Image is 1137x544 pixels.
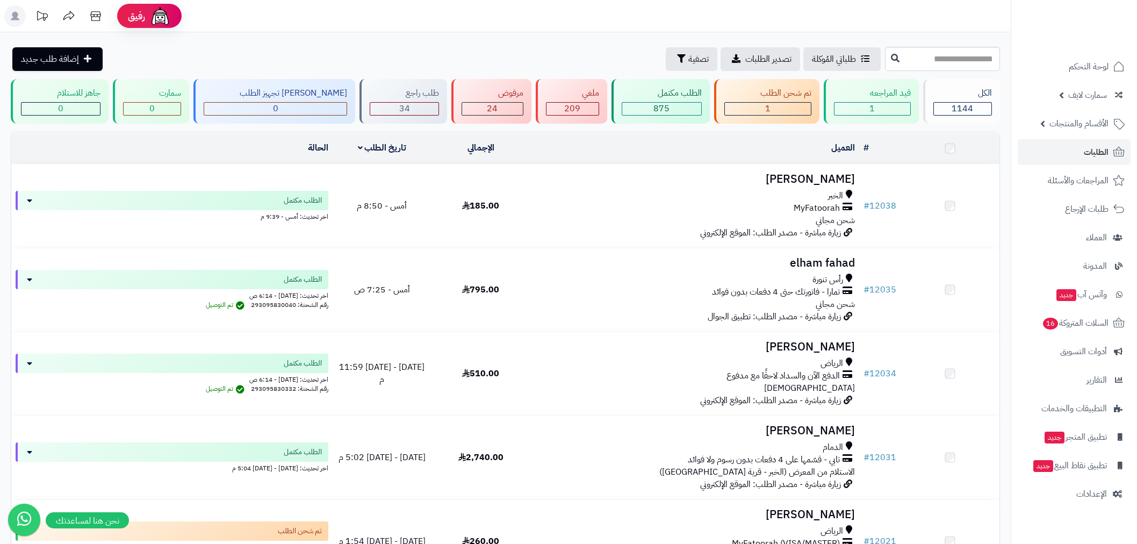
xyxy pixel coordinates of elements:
h3: elham fahad [535,257,855,269]
a: طلبات الإرجاع [1018,196,1131,222]
div: 875 [622,103,701,115]
span: زيارة مباشرة - مصدر الطلب: الموقع الإلكتروني [700,226,841,239]
a: سمارت 0 [111,79,191,124]
span: زيارة مباشرة - مصدر الطلب: الموقع الإلكتروني [700,394,841,407]
a: الإجمالي [467,141,494,154]
span: رأس تنورة [812,274,843,286]
span: تصفية [688,53,709,66]
span: تطبيق نقاط البيع [1032,458,1107,473]
a: العميل [831,141,855,154]
div: جاهز للاستلام [21,87,100,99]
span: 0 [58,102,63,115]
div: اخر تحديث: [DATE] - 6:14 ص [16,373,328,384]
span: رقم الشحنة: 293095830040 [251,300,328,310]
div: 0 [124,103,181,115]
div: ملغي [546,87,599,99]
a: تصدير الطلبات [721,47,800,71]
span: # [863,199,869,212]
span: رقم الشحنة: 293095830332 [251,384,328,393]
div: 1 [725,103,811,115]
h3: [PERSON_NAME] [535,173,855,185]
a: [PERSON_NAME] تجهيز الطلب 0 [191,79,357,124]
span: الاستلام من المعرض (الخبر - قرية [GEOGRAPHIC_DATA]) [659,466,855,478]
a: وآتس آبجديد [1018,282,1131,307]
span: جديد [1056,289,1076,301]
a: المراجعات والأسئلة [1018,168,1131,194]
a: الطلب مكتمل 875 [609,79,712,124]
span: [DATE] - [DATE] 11:59 م [339,361,424,386]
img: ai-face.png [149,5,171,27]
span: الدمام [823,441,843,454]
span: 34 [399,102,410,115]
div: الكل [933,87,992,99]
a: قيد المراجعه 1 [822,79,921,124]
a: تطبيق المتجرجديد [1018,424,1131,450]
div: اخر تحديث: [DATE] - [DATE] 5:04 م [16,462,328,473]
a: #12038 [863,199,896,212]
span: شحن مجاني [816,298,855,311]
h3: [PERSON_NAME] [535,425,855,437]
div: 209 [546,103,599,115]
div: 0 [21,103,100,115]
span: [DEMOGRAPHIC_DATA] [764,382,855,395]
a: أدوات التسويق [1018,339,1131,364]
div: 34 [370,103,438,115]
div: مرفوض [462,87,523,99]
span: وآتس آب [1055,287,1107,302]
h3: [PERSON_NAME] [535,341,855,353]
span: 0 [273,102,278,115]
a: الطلبات [1018,139,1131,165]
span: زيارة مباشرة - مصدر الطلب: تطبيق الجوال [708,310,841,323]
div: الطلب مكتمل [622,87,702,99]
div: 0 [204,103,347,115]
a: طلب راجع 34 [357,79,449,124]
a: #12034 [863,367,896,380]
a: الكل1144 [921,79,1002,124]
a: تحديثات المنصة [28,5,55,30]
span: الدفع الآن والسداد لاحقًا مع مدفوع [726,370,840,382]
span: تصدير الطلبات [745,53,791,66]
span: 209 [564,102,580,115]
span: التطبيقات والخدمات [1041,401,1107,416]
a: التطبيقات والخدمات [1018,396,1131,421]
span: [DATE] - [DATE] 5:02 م [339,451,426,464]
a: التقارير [1018,367,1131,393]
span: طلباتي المُوكلة [812,53,856,66]
a: الحالة [308,141,328,154]
div: 1 [834,103,910,115]
span: جديد [1045,432,1064,443]
span: زيارة مباشرة - مصدر الطلب: الموقع الإلكتروني [700,478,841,491]
span: جديد [1033,460,1053,472]
span: 0 [149,102,155,115]
span: طلبات الإرجاع [1065,202,1109,217]
a: تطبيق نقاط البيعجديد [1018,453,1131,478]
span: # [863,451,869,464]
a: طلباتي المُوكلة [803,47,881,71]
span: السلات المتروكة [1042,316,1109,331]
a: #12031 [863,451,896,464]
div: سمارت [123,87,181,99]
span: إضافة طلب جديد [21,53,79,66]
span: العملاء [1086,230,1107,245]
button: تصفية [666,47,717,71]
a: ملغي 209 [534,79,609,124]
span: المراجعات والأسئلة [1048,173,1109,188]
span: 1144 [952,102,973,115]
span: # [863,367,869,380]
span: تمارا - فاتورتك حتى 4 دفعات بدون فوائد [712,286,840,298]
div: اخر تحديث: أمس - 9:39 م [16,210,328,221]
span: تم التوصيل [206,300,247,310]
span: الطلبات [1084,145,1109,160]
div: 24 [462,103,522,115]
a: الإعدادات [1018,481,1131,507]
span: أمس - 8:50 م [357,199,407,212]
a: جاهز للاستلام 0 [9,79,111,124]
span: 2,740.00 [458,451,503,464]
span: الأقسام والمنتجات [1049,116,1109,131]
span: 16 [1043,318,1058,330]
a: تاريخ الطلب [358,141,407,154]
div: اخر تحديث: [DATE] - 6:14 ص [16,289,328,300]
span: 24 [487,102,498,115]
span: تابي - قسّمها على 4 دفعات بدون رسوم ولا فوائد [688,454,840,466]
div: قيد المراجعه [834,87,911,99]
